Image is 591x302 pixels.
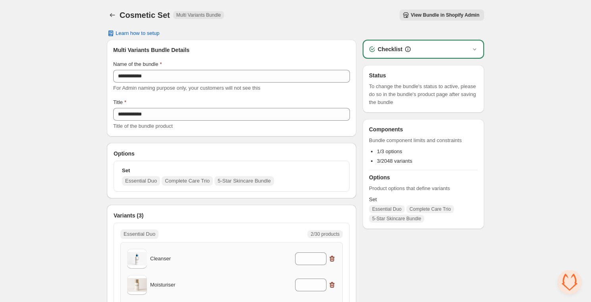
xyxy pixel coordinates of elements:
p: Essential Duo [124,230,155,238]
span: 5-Star Skincare Bundle [372,215,421,222]
h3: Checklist [378,45,402,53]
h3: Status [369,71,478,79]
button: SetEssential DuoComplete Care Trio5-Star Skincare Bundle [117,164,346,188]
h1: Cosmetic Set [120,10,170,20]
span: Bundle component limits and constraints [369,137,478,144]
h3: Components [369,125,403,133]
p: Cleanser [150,255,255,263]
p: Complete Care Trio [165,177,210,185]
p: Essential Duo [125,177,157,185]
span: Complete Care Trio [409,206,451,212]
button: Back [107,10,118,21]
label: Title [113,98,126,106]
span: 2/30 products [311,231,340,237]
button: View Bundle in Shopify Admin [400,10,484,21]
span: Essential Duo [372,206,402,212]
span: Multi Variants Bundle [176,12,221,18]
div: Open chat [558,270,581,294]
span: View Bundle in Shopify Admin [411,12,479,18]
span: 3/2048 variants [377,158,412,164]
p: Set [122,167,130,175]
img: Moisturiser [127,278,147,291]
button: Learn how to setup [102,28,164,39]
img: Cleanser [127,252,147,265]
span: Set [369,196,478,204]
span: To change the bundle's status to active, please do so in the bundle's product page after saving t... [369,83,478,106]
p: Moisturiser [150,281,255,289]
p: 5-Star Skincare Bundle [218,177,271,185]
span: Learn how to setup [116,30,160,37]
h3: Multi Variants Bundle Details [113,46,350,54]
span: Options [114,150,135,158]
span: 1/3 options [377,148,402,154]
span: Product options that define variants [369,185,478,192]
span: Title of the bundle product [113,123,173,129]
label: Name of the bundle [113,60,162,68]
span: For Admin naming purpose only, your customers will not see this [113,85,260,91]
span: Variants (3) [114,212,143,219]
h3: Options [369,173,478,181]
